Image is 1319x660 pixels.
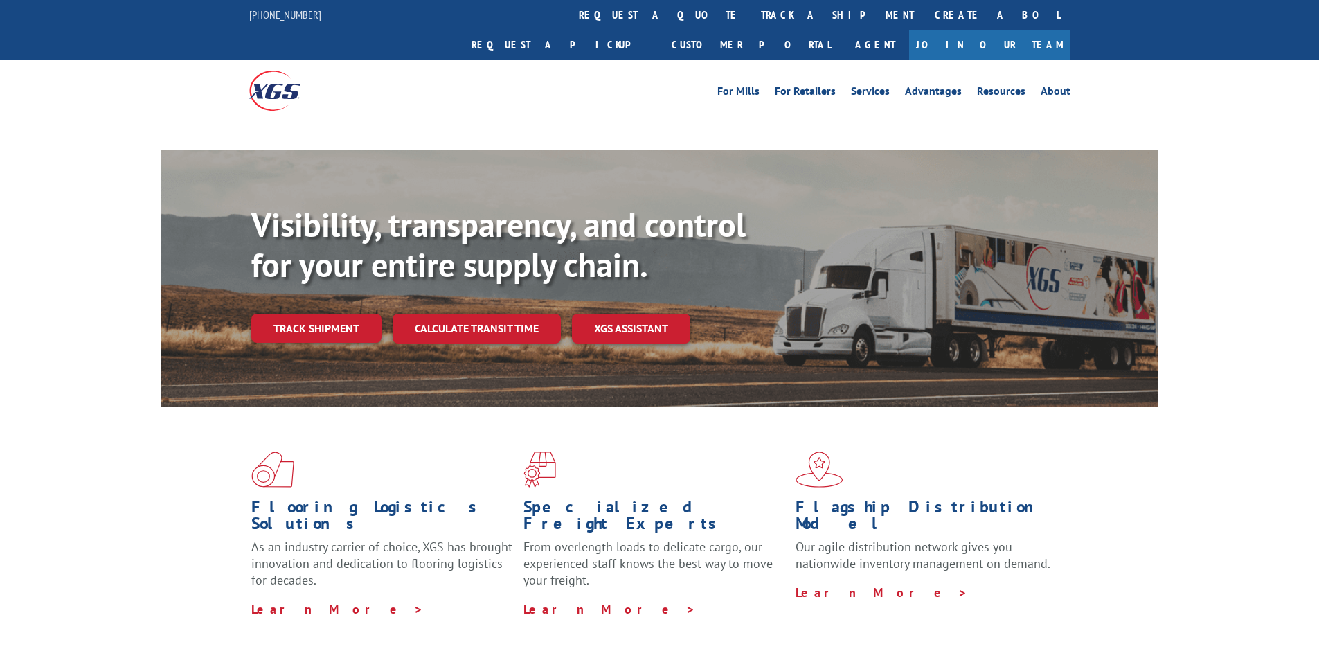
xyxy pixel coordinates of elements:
span: As an industry carrier of choice, XGS has brought innovation and dedication to flooring logistics... [251,539,512,588]
a: Resources [977,86,1025,101]
span: Our agile distribution network gives you nationwide inventory management on demand. [796,539,1050,571]
p: From overlength loads to delicate cargo, our experienced staff knows the best way to move your fr... [523,539,785,600]
a: For Retailers [775,86,836,101]
a: Customer Portal [661,30,841,60]
a: Services [851,86,890,101]
a: About [1041,86,1070,101]
a: Agent [841,30,909,60]
a: [PHONE_NUMBER] [249,8,321,21]
img: xgs-icon-total-supply-chain-intelligence-red [251,452,294,488]
h1: Flagship Distribution Model [796,499,1057,539]
a: Learn More > [523,601,696,617]
img: xgs-icon-focused-on-flooring-red [523,452,556,488]
a: Join Our Team [909,30,1070,60]
img: xgs-icon-flagship-distribution-model-red [796,452,843,488]
a: Request a pickup [461,30,661,60]
a: Track shipment [251,314,382,343]
a: Calculate transit time [393,314,561,344]
b: Visibility, transparency, and control for your entire supply chain. [251,203,746,286]
a: XGS ASSISTANT [572,314,690,344]
a: For Mills [717,86,760,101]
h1: Specialized Freight Experts [523,499,785,539]
a: Learn More > [251,601,424,617]
a: Advantages [905,86,962,101]
h1: Flooring Logistics Solutions [251,499,513,539]
a: Learn More > [796,585,968,600]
